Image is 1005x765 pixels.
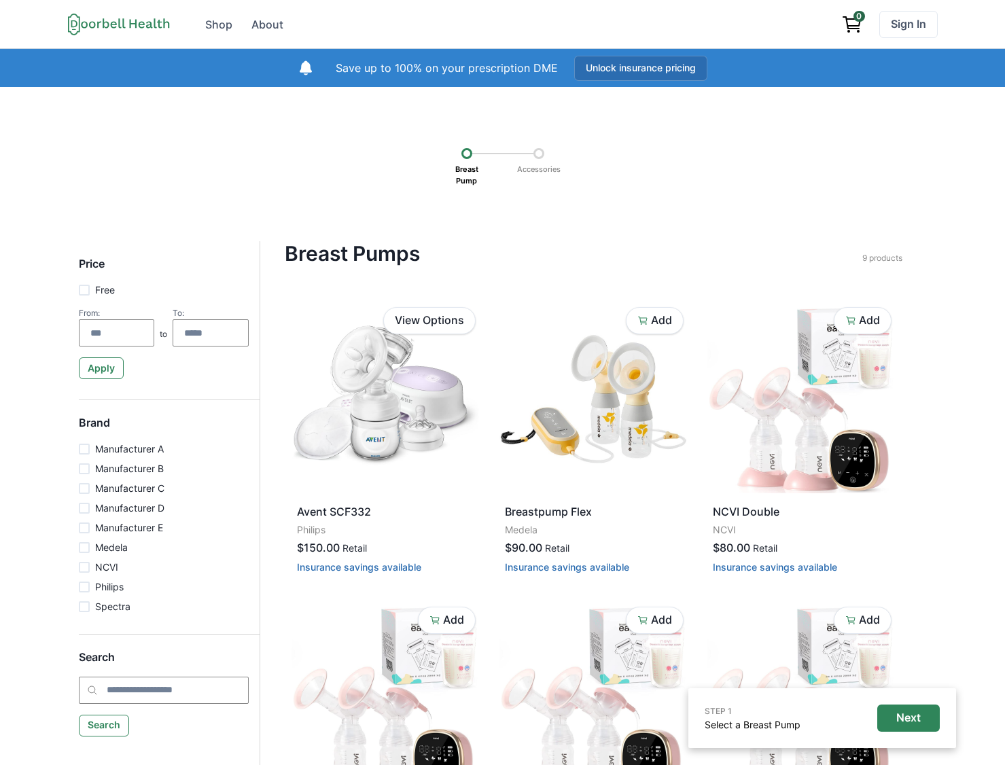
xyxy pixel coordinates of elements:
[859,613,880,626] p: Add
[297,503,474,520] p: Avent SCF332
[705,719,800,730] a: Select a Breast Pump
[205,16,232,33] div: Shop
[862,252,902,264] p: 9 products
[336,60,558,76] p: Save up to 100% on your prescription DME
[853,11,865,22] span: 0
[834,307,892,334] button: Add
[651,314,672,327] p: Add
[626,607,684,634] button: Add
[877,705,940,732] button: Next
[505,561,629,573] button: Insurance savings available
[713,561,837,573] button: Insurance savings available
[79,715,129,736] button: Search
[297,561,421,573] button: Insurance savings available
[342,541,367,555] p: Retail
[499,304,687,495] img: wu1ofuyzz2pb86d2jgprv8htehmy
[197,11,241,38] a: Shop
[836,11,868,38] a: View cart
[707,304,895,583] a: NCVI DoubleNCVI$80.00RetailInsurance savings available
[626,307,684,334] button: Add
[753,541,777,555] p: Retail
[95,501,164,515] p: Manufacturer D
[173,308,249,318] div: To:
[896,711,921,724] p: Next
[95,599,130,613] p: Spectra
[499,304,687,583] a: Breastpump FlexMedela$90.00RetailInsurance savings available
[285,241,862,266] h4: Breast Pumps
[95,540,128,554] p: Medela
[251,16,283,33] div: About
[651,613,672,626] p: Add
[505,539,542,556] p: $90.00
[512,159,565,180] p: Accessories
[834,607,892,634] button: Add
[79,651,249,676] h5: Search
[713,503,889,520] p: NCVI Double
[95,461,164,476] p: Manufacturer B
[79,357,124,379] button: Apply
[79,416,249,442] h5: Brand
[79,308,155,318] div: From:
[297,522,474,537] p: Philips
[292,304,479,495] img: p396f7c1jhk335ckoricv06bci68
[505,503,682,520] p: Breastpump Flex
[79,257,249,283] h5: Price
[707,304,895,495] img: tns73qkjvnll4qaugvy1iy5zbioi
[95,520,163,535] p: Manufacturer E
[545,541,569,555] p: Retail
[95,560,118,574] p: NCVI
[418,607,476,634] button: Add
[95,283,115,297] p: Free
[713,539,750,556] p: $80.00
[705,705,800,717] p: STEP 1
[297,539,340,556] p: $150.00
[443,613,464,626] p: Add
[505,522,682,537] p: Medela
[243,11,292,38] a: About
[95,580,124,594] p: Philips
[859,314,880,327] p: Add
[160,328,167,346] p: to
[383,307,476,334] a: View Options
[879,11,938,38] a: Sign In
[574,56,707,81] button: Unlock insurance pricing
[95,481,164,495] p: Manufacturer C
[451,159,483,191] p: Breast Pump
[713,522,889,537] p: NCVI
[95,442,164,456] p: Manufacturer A
[292,304,479,583] a: Avent SCF332Philips$150.00RetailInsurance savings available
